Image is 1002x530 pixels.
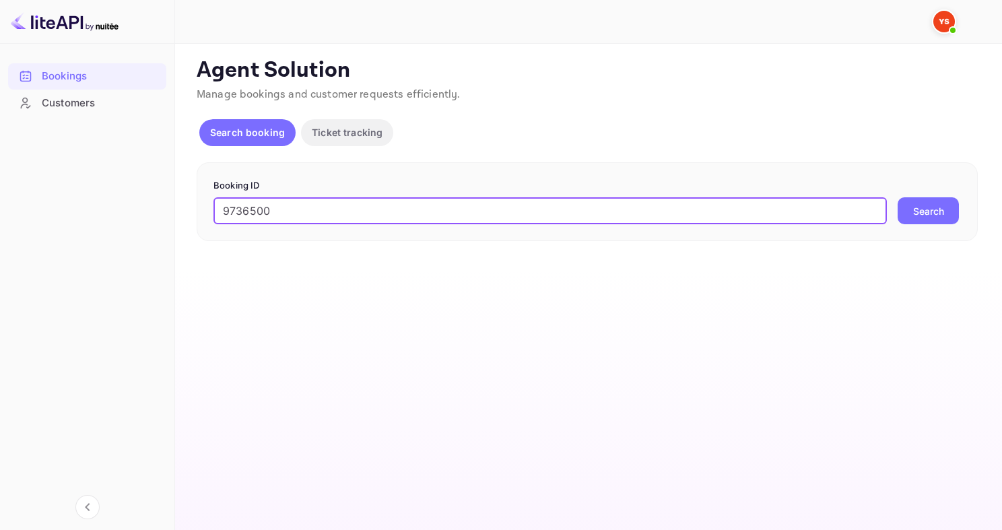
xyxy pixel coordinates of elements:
[933,11,955,32] img: Yandex Support
[312,125,382,139] p: Ticket tracking
[42,96,160,111] div: Customers
[197,88,461,102] span: Manage bookings and customer requests efficiently.
[197,57,978,84] p: Agent Solution
[8,90,166,115] a: Customers
[8,63,166,88] a: Bookings
[42,69,160,84] div: Bookings
[213,179,961,193] p: Booking ID
[8,63,166,90] div: Bookings
[75,495,100,519] button: Collapse navigation
[898,197,959,224] button: Search
[213,197,887,224] input: Enter Booking ID (e.g., 63782194)
[210,125,285,139] p: Search booking
[11,11,119,32] img: LiteAPI logo
[8,90,166,117] div: Customers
